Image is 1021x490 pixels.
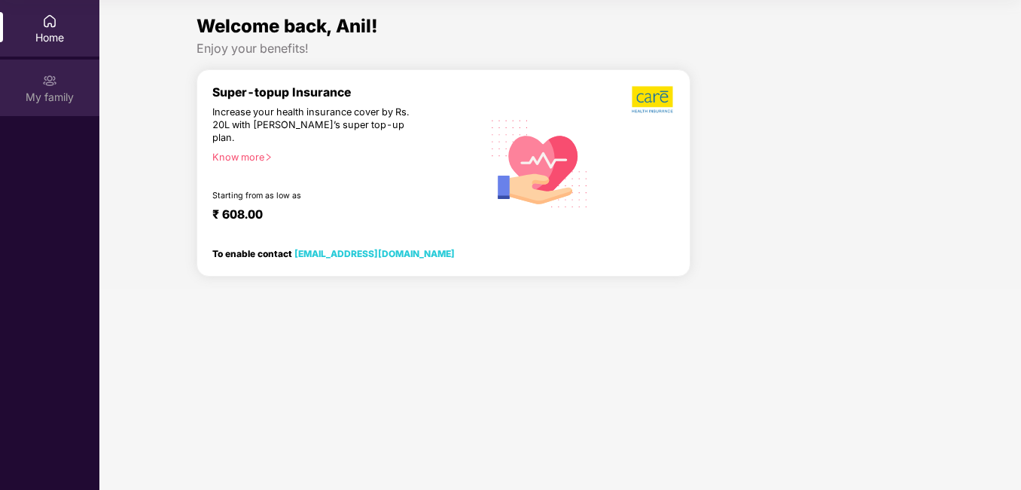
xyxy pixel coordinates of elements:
[42,14,57,29] img: svg+xml;base64,PHN2ZyBpZD0iSG9tZSIgeG1sbnM9Imh0dHA6Ly93d3cudzMub3JnLzIwMDAvc3ZnIiB3aWR0aD0iMjAiIG...
[212,191,418,201] div: Starting from as low as
[212,85,482,100] div: Super-topup Insurance
[212,207,467,225] div: ₹ 608.00
[197,15,378,37] span: Welcome back, Anil!
[294,248,455,259] a: [EMAIL_ADDRESS][DOMAIN_NAME]
[42,73,57,88] img: svg+xml;base64,PHN2ZyB3aWR0aD0iMjAiIGhlaWdodD0iMjAiIHZpZXdCb3g9IjAgMCAyMCAyMCIgZmlsbD0ibm9uZSIgeG...
[197,41,924,57] div: Enjoy your benefits!
[632,85,675,114] img: b5dec4f62d2307b9de63beb79f102df3.png
[482,104,597,222] img: svg+xml;base64,PHN2ZyB4bWxucz0iaHR0cDovL3d3dy53My5vcmcvMjAwMC9zdmciIHhtbG5zOnhsaW5rPSJodHRwOi8vd3...
[212,106,417,145] div: Increase your health insurance cover by Rs. 20L with [PERSON_NAME]’s super top-up plan.
[264,153,273,161] span: right
[212,248,455,259] div: To enable contact
[212,152,473,162] div: Know more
